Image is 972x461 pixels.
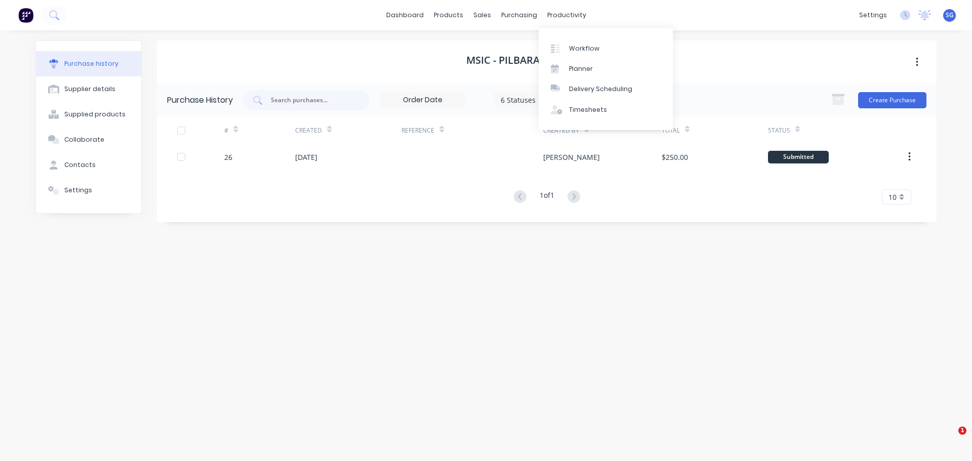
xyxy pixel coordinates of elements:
[540,190,554,204] div: 1 of 1
[429,8,468,23] div: products
[64,59,118,68] div: Purchase history
[401,126,434,135] div: Reference
[36,102,141,127] button: Supplied products
[569,64,593,73] div: Planner
[539,79,673,99] a: Delivery Scheduling
[224,126,228,135] div: #
[501,94,573,105] div: 6 Statuses
[539,59,673,79] a: Planner
[36,178,141,203] button: Settings
[466,54,628,66] h1: MSIC - Pilbara Port Authority
[539,100,673,120] a: Timesheets
[768,151,829,163] div: Submitted
[380,93,465,108] input: Order Date
[36,51,141,76] button: Purchase history
[64,110,126,119] div: Supplied products
[64,160,96,170] div: Contacts
[270,95,354,105] input: Search purchases...
[64,85,115,94] div: Supplier details
[946,11,954,20] span: SG
[662,152,688,162] div: $250.00
[167,94,233,106] div: Purchase History
[569,105,607,114] div: Timesheets
[543,152,600,162] div: [PERSON_NAME]
[36,152,141,178] button: Contacts
[36,127,141,152] button: Collaborate
[858,92,926,108] button: Create Purchase
[295,126,322,135] div: Created
[854,8,892,23] div: settings
[64,186,92,195] div: Settings
[381,8,429,23] a: dashboard
[938,427,962,451] iframe: Intercom live chat
[36,76,141,102] button: Supplier details
[542,8,591,23] div: productivity
[64,135,104,144] div: Collaborate
[224,152,232,162] div: 26
[888,192,897,202] span: 10
[468,8,496,23] div: sales
[768,126,790,135] div: Status
[958,427,966,435] span: 1
[539,38,673,58] a: Workflow
[496,8,542,23] div: purchasing
[569,44,599,53] div: Workflow
[569,85,632,94] div: Delivery Scheduling
[18,8,33,23] img: Factory
[295,152,317,162] div: [DATE]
